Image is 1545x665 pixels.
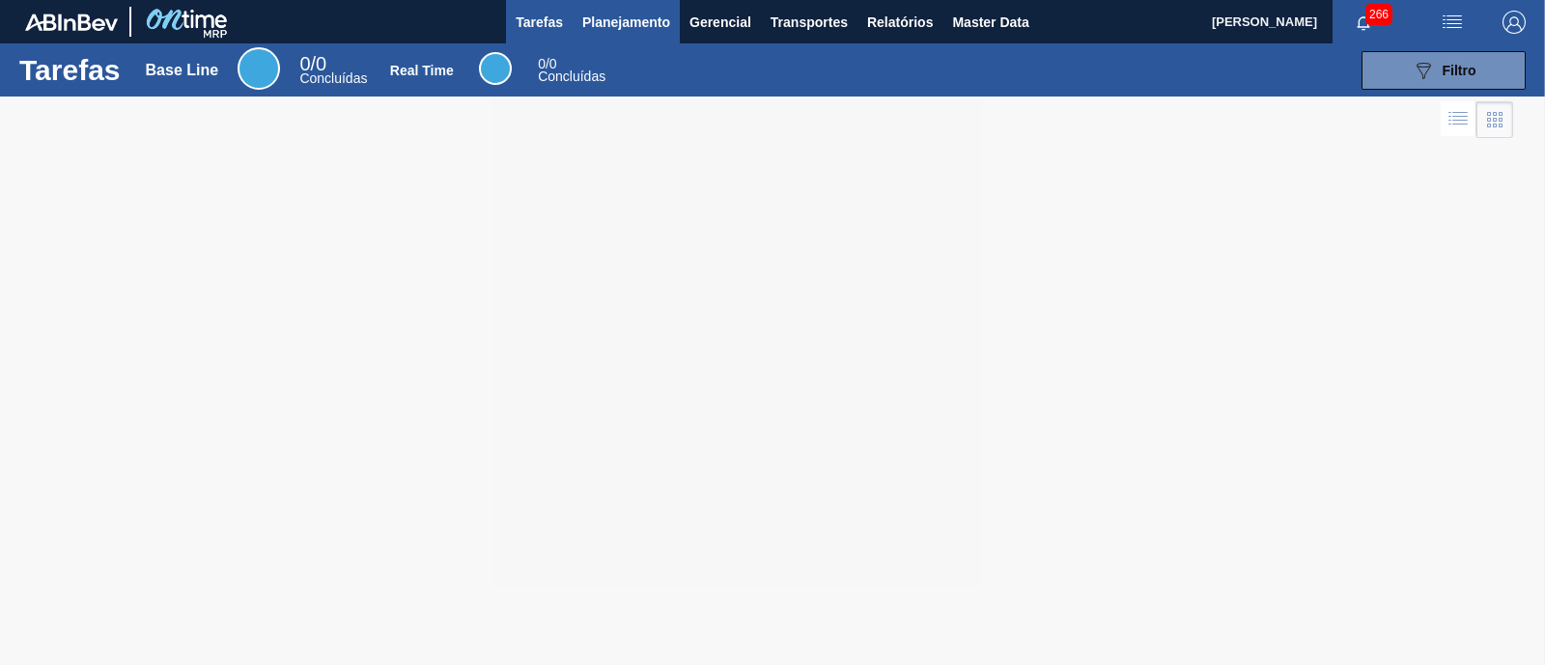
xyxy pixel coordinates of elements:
[538,56,546,71] span: 0
[1441,11,1464,34] img: userActions
[538,56,556,71] span: / 0
[299,53,310,74] span: 0
[582,11,670,34] span: Planejamento
[867,11,933,34] span: Relatórios
[1362,51,1526,90] button: Filtro
[516,11,563,34] span: Tarefas
[299,56,367,85] div: Base Line
[689,11,751,34] span: Gerencial
[1365,4,1392,25] span: 266
[1443,63,1476,78] span: Filtro
[1333,9,1394,36] button: Notificações
[952,11,1028,34] span: Master Data
[19,59,121,81] h1: Tarefas
[1503,11,1526,34] img: Logout
[538,69,605,84] span: Concluídas
[771,11,848,34] span: Transportes
[299,70,367,86] span: Concluídas
[538,58,605,83] div: Real Time
[299,53,326,74] span: / 0
[238,47,280,90] div: Base Line
[146,62,219,79] div: Base Line
[25,14,118,31] img: TNhmsLtSVTkK8tSr43FrP2fwEKptu5GPRR3wAAAABJRU5ErkJggg==
[390,63,454,78] div: Real Time
[479,52,512,85] div: Real Time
